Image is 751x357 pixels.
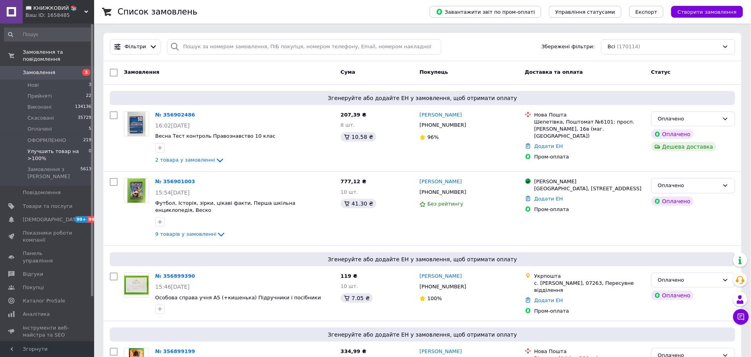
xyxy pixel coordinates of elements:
span: 15:54[DATE] [155,189,190,196]
a: [PERSON_NAME] [420,273,462,280]
span: 2 товара у замовленні [155,157,215,163]
a: № 356899390 [155,273,195,279]
img: Фото товару [127,178,145,203]
button: Управління статусами [549,6,622,18]
a: № 356899199 [155,348,195,354]
span: ОФОРМЛЕННО [27,137,66,144]
span: Панель управління [23,250,73,264]
span: 22 [86,93,91,100]
span: Скасовані [27,115,54,122]
span: Замовлення [23,69,55,76]
h1: Список замовлень [118,7,197,16]
button: Створити замовлення [671,6,743,18]
img: Фото товару [127,112,146,136]
span: Нові [27,82,39,89]
div: Оплачено [651,291,694,300]
div: с. [PERSON_NAME], 07263, Пересувне відділення [535,280,645,294]
div: Оплачено [651,197,694,206]
span: Доставка та оплата [525,69,583,75]
span: 207,39 ₴ [341,112,367,118]
span: Згенеруйте або додайте ЕН у замовлення, щоб отримати оплату [113,255,732,263]
span: 16:02[DATE] [155,122,190,129]
span: Прийняті [27,93,52,100]
div: Укрпошта [535,273,645,280]
span: 10 шт. [341,189,358,195]
div: Оплачено [658,276,719,284]
span: 219 [83,137,91,144]
span: Повідомлення [23,189,61,196]
span: 10 шт. [341,283,358,289]
a: Фото товару [124,111,149,137]
span: Cума [341,69,355,75]
span: Згенеруйте або додайте ЕН у замовлення, щоб отримати оплату [113,331,732,339]
a: Додати ЕН [535,143,563,149]
div: Пром-оплата [535,308,645,315]
span: 777,12 ₴ [341,178,367,184]
span: 334,99 ₴ [341,348,367,354]
div: [PERSON_NAME] [535,178,645,185]
span: 134136 [75,104,91,111]
span: Створити замовлення [678,9,737,15]
div: Оплачено [658,182,719,190]
div: 7.05 ₴ [341,293,373,303]
a: Фото товару [124,178,149,203]
span: 9 товарів у замовленні [155,231,216,237]
span: Фільтри [125,43,146,51]
span: [PHONE_NUMBER] [420,284,466,290]
a: Додати ЕН [535,196,563,202]
span: Експорт [636,9,658,15]
div: Нова Пошта [535,111,645,118]
div: Оплачено [658,115,719,123]
span: 15:46[DATE] [155,284,190,290]
div: 10.58 ₴ [341,132,376,142]
a: [PERSON_NAME] [420,111,462,119]
span: Замовлення [124,69,159,75]
div: Пром-оплата [535,206,645,213]
span: 5613 [80,166,91,180]
span: Показники роботи компанії [23,229,73,244]
a: Весна Тест контроль Правознавство 10 клас [155,133,276,139]
div: Ваш ID: 1658485 [25,12,94,19]
span: (170114) [617,44,641,49]
span: [DEMOGRAPHIC_DATA] [23,216,81,223]
span: Статус [651,69,671,75]
a: [PERSON_NAME] [420,178,462,186]
div: [GEOGRAPHIC_DATA], [STREET_ADDRESS] [535,185,645,192]
span: Оплачені [27,126,52,133]
img: Фото товару [124,276,149,295]
span: Згенеруйте або додайте ЕН у замовлення, щоб отримати оплату [113,94,732,102]
div: Дешева доставка [651,142,716,151]
span: 96% [427,134,439,140]
span: Покупець [420,69,448,75]
input: Пошук за номером замовлення, ПІБ покупця, номером телефону, Email, номером накладної [167,39,442,55]
span: 0 [89,148,91,162]
a: Футбол, Історія, зірки, цікаві факти, Перша шкільна енциклопедія, Веско [155,200,296,213]
span: Збережені фільтри: [542,43,595,51]
span: Каталог ProSale [23,297,65,304]
span: Замовлення з [PERSON_NAME] [27,166,80,180]
div: 41.30 ₴ [341,199,376,208]
span: [PHONE_NUMBER] [420,189,466,195]
span: 3 [89,82,91,89]
span: Замовлення та повідомлення [23,49,94,63]
a: № 356902486 [155,112,195,118]
a: Додати ЕН [535,297,563,303]
span: Особова справа учня А5 (+кишенька) Підручники і посібники [155,295,321,301]
span: Завантажити звіт по пром-оплаті [436,8,535,15]
button: Чат з покупцем [733,309,749,325]
span: 99+ [87,216,100,223]
div: Шепетівка, Поштомат №6101: просп. [PERSON_NAME], 16в (маг. [GEOGRAPHIC_DATA]) [535,118,645,140]
a: Фото товару [124,273,149,298]
span: Виконані [27,104,52,111]
a: 2 товара у замовленні [155,157,225,163]
span: Без рейтингу [427,201,464,207]
span: 35729 [78,115,91,122]
span: Товари та послуги [23,203,73,210]
span: Аналітика [23,311,50,318]
span: Відгуки [23,271,43,278]
input: Пошук [4,27,92,42]
span: [PHONE_NUMBER] [420,122,466,128]
span: 📖 КНИЖКОВИЙ 📚 [25,5,84,12]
